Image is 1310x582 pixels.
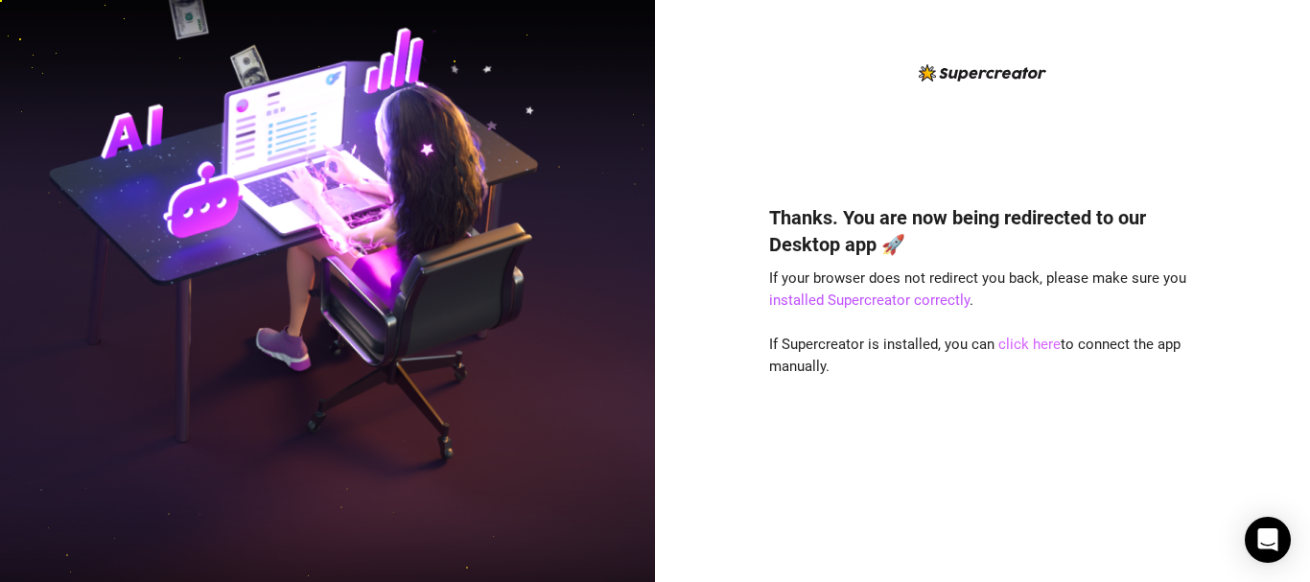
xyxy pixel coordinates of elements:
a: click here [998,336,1061,353]
span: If your browser does not redirect you back, please make sure you . [769,269,1186,310]
a: installed Supercreator correctly [769,291,970,309]
img: logo-BBDzfeDw.svg [919,64,1046,81]
h4: Thanks. You are now being redirected to our Desktop app 🚀 [769,204,1197,258]
span: If Supercreator is installed, you can to connect the app manually. [769,336,1181,376]
div: Open Intercom Messenger [1245,517,1291,563]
